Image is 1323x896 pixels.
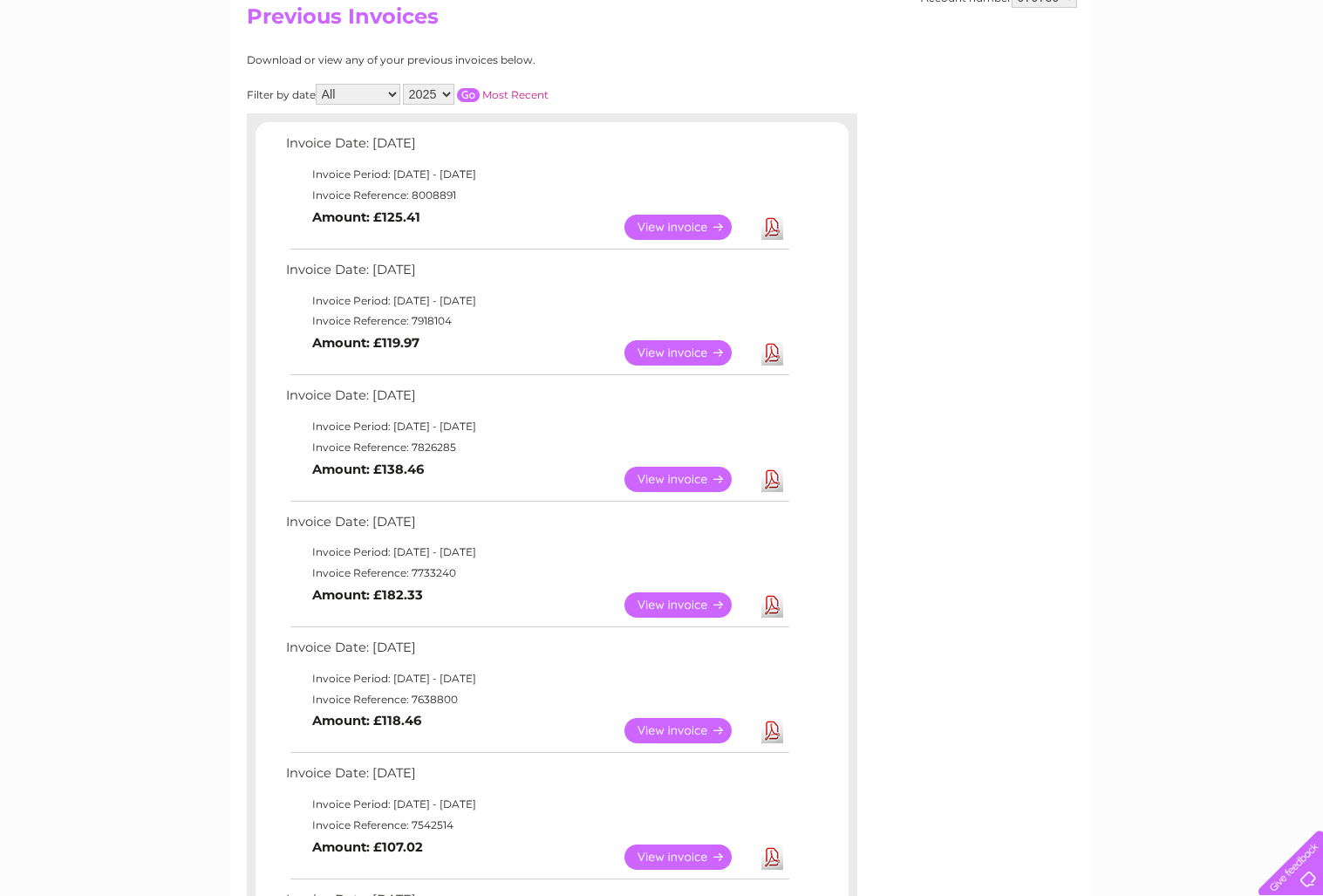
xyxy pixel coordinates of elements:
[282,416,792,437] td: Invoice Period: [DATE] - [DATE]
[282,689,792,710] td: Invoice Reference: 7638800
[282,384,792,416] td: Invoice Date: [DATE]
[282,563,792,584] td: Invoice Reference: 7733240
[1060,74,1098,87] a: Energy
[282,794,792,815] td: Invoice Period: [DATE] - [DATE]
[624,718,753,743] a: View
[482,88,549,101] a: Most Recent
[624,215,753,240] a: View
[761,845,783,870] a: Download
[994,9,1115,31] a: 0333 014 3131
[1207,74,1250,87] a: Contact
[282,164,792,185] td: Invoice Period: [DATE] - [DATE]
[282,815,792,836] td: Invoice Reference: 7542514
[282,668,792,689] td: Invoice Period: [DATE] - [DATE]
[282,636,792,668] td: Invoice Date: [DATE]
[624,845,753,870] a: View
[250,10,1074,85] div: Clear Business is a trading name of Verastar Limited (registered in [GEOGRAPHIC_DATA] No. 3667643...
[624,340,753,366] a: View
[312,209,420,225] b: Amount: £125.41
[46,45,135,99] img: logo.png
[1108,74,1161,87] a: Telecoms
[761,215,783,240] a: Download
[247,54,705,66] div: Download or view any of your previous invoices below.
[282,258,792,291] td: Invoice Date: [DATE]
[312,839,423,855] b: Amount: £107.02
[312,335,419,351] b: Amount: £119.97
[282,762,792,794] td: Invoice Date: [DATE]
[1171,74,1197,87] a: Blog
[282,510,792,543] td: Invoice Date: [DATE]
[761,718,783,743] a: Download
[282,291,792,311] td: Invoice Period: [DATE] - [DATE]
[761,467,783,492] a: Download
[761,340,783,366] a: Download
[282,132,792,164] td: Invoice Date: [DATE]
[1016,74,1049,87] a: Water
[282,542,792,563] td: Invoice Period: [DATE] - [DATE]
[312,462,424,477] b: Amount: £138.46
[282,437,792,458] td: Invoice Reference: 7826285
[624,592,753,618] a: View
[761,592,783,618] a: Download
[312,713,421,728] b: Amount: £118.46
[247,4,1077,38] h2: Previous Invoices
[282,311,792,332] td: Invoice Reference: 7918104
[282,185,792,206] td: Invoice Reference: 8008891
[1265,74,1306,87] a: Log out
[247,84,705,105] div: Filter by date
[624,467,753,492] a: View
[312,587,423,603] b: Amount: £182.33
